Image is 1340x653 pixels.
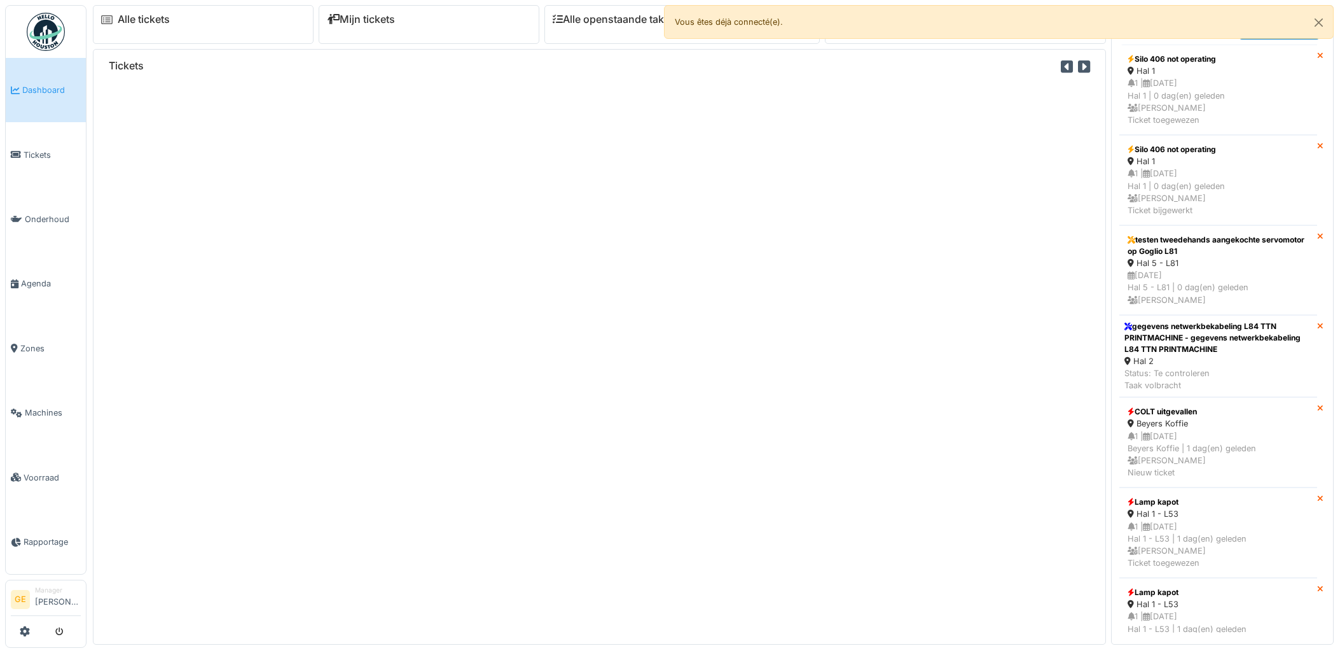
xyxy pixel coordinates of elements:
h6: Tickets [109,60,144,72]
div: Hal 1 [1128,65,1309,77]
div: Hal 1 [1128,155,1309,167]
div: COLT uitgevallen [1128,406,1309,418]
a: gegevens netwerkbekabeling L84 TTN PRINTMACHINE - gegevens netwerkbekabeling L84 TTN PRINTMACHINE... [1119,315,1317,398]
a: GE Manager[PERSON_NAME] [11,586,81,616]
div: Hal 1 - L53 [1128,598,1309,610]
div: testen tweedehands aangekochte servomotor op Goglio L81 [1128,234,1309,257]
span: Voorraad [24,472,81,484]
a: Zones [6,316,86,381]
div: Lamp kapot [1128,587,1309,598]
div: Hal 5 - L81 [1128,257,1309,269]
span: Onderhoud [25,213,81,225]
span: Agenda [21,277,81,290]
div: [DATE] Hal 5 - L81 | 0 dag(en) geleden [PERSON_NAME] [1128,269,1309,306]
div: Silo 406 not operating [1128,144,1309,155]
div: Manager [35,586,81,595]
li: GE [11,590,30,609]
a: Voorraad [6,445,86,509]
a: Onderhoud [6,187,86,251]
a: Alle openstaande taken [553,13,676,25]
div: Hal 1 - L53 [1128,508,1309,520]
span: Machines [25,407,81,419]
div: Hal 2 [1124,355,1312,367]
div: Vous êtes déjà connecté(e). [664,5,1334,39]
a: Mijn tickets [327,13,395,25]
li: [PERSON_NAME] [35,586,81,613]
a: Rapportage [6,510,86,574]
a: Dashboard [6,58,86,122]
a: Lamp kapot Hal 1 - L53 1 |[DATE]Hal 1 - L53 | 1 dag(en) geleden [PERSON_NAME]Ticket toegewezen [1119,488,1317,578]
a: Silo 406 not operating Hal 1 1 |[DATE]Hal 1 | 0 dag(en) geleden [PERSON_NAME]Ticket bijgewerkt [1119,135,1317,225]
span: Dashboard [22,84,81,96]
a: testen tweedehands aangekochte servomotor op Goglio L81 Hal 5 - L81 [DATE]Hal 5 - L81 | 0 dag(en)... [1119,225,1317,315]
div: 1 | [DATE] Hal 1 - L53 | 1 dag(en) geleden [PERSON_NAME] Ticket toegewezen [1128,521,1309,570]
a: Tickets [6,122,86,186]
span: Zones [20,342,81,355]
span: Rapportage [24,536,81,548]
div: Status: Te controleren Taak volbracht [1124,367,1312,391]
div: 1 | [DATE] Hal 1 | 0 dag(en) geleden [PERSON_NAME] Ticket bijgewerkt [1128,167,1309,216]
a: Machines [6,381,86,445]
img: Badge_color-CXgf-gQk.svg [27,13,65,51]
div: gegevens netwerkbekabeling L84 TTN PRINTMACHINE - gegevens netwerkbekabeling L84 TTN PRINTMACHINE [1124,321,1312,355]
a: Alle tickets [118,13,170,25]
div: 1 | [DATE] Beyers Koffie | 1 dag(en) geleden [PERSON_NAME] Nieuw ticket [1128,430,1309,479]
button: Close [1304,6,1333,39]
div: 1 | [DATE] Hal 1 | 0 dag(en) geleden [PERSON_NAME] Ticket toegewezen [1128,77,1309,126]
div: Silo 406 not operating [1128,53,1309,65]
div: Lamp kapot [1128,496,1309,508]
a: COLT uitgevallen Beyers Koffie 1 |[DATE]Beyers Koffie | 1 dag(en) geleden [PERSON_NAME]Nieuw ticket [1119,397,1317,488]
div: Beyers Koffie [1128,418,1309,430]
span: Tickets [24,149,81,161]
a: Agenda [6,251,86,316]
a: Silo 406 not operating Hal 1 1 |[DATE]Hal 1 | 0 dag(en) geleden [PERSON_NAME]Ticket toegewezen [1119,45,1317,135]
